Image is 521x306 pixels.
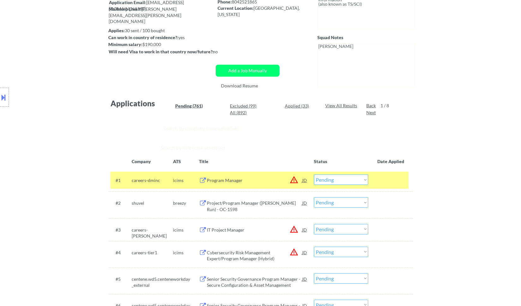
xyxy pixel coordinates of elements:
div: ATS [173,158,199,165]
div: Excluded (99) [230,103,261,109]
div: IT Project Manager [207,227,302,233]
div: $190,000 [108,41,213,48]
div: [GEOGRAPHIC_DATA], [US_STATE] [218,5,307,17]
div: #5 [116,276,127,282]
div: careers-[PERSON_NAME] [132,227,173,239]
div: shuvel [132,200,173,206]
strong: Mailslurp Email: [109,6,141,12]
div: All (892) [230,109,261,116]
div: Company [132,158,173,165]
input: Search by title (case sensitive) [157,140,307,155]
button: warning_amber [290,225,298,234]
div: Back [366,103,376,109]
div: centene.wd5.centene_external [132,276,173,288]
div: Applications [111,100,173,107]
div: JD [302,247,308,258]
div: Pending (761) [175,103,207,109]
strong: Will need Visa to work in that country now/future?: [109,49,214,54]
div: Status [314,156,368,167]
div: Project/Program Manager ([PERSON_NAME] Run) - OC-1598 [207,200,302,212]
div: icims [173,177,199,184]
div: workday [173,276,199,282]
strong: Can work in country of residence?: [108,35,178,40]
div: breezy [173,200,199,206]
div: #1 [116,177,127,184]
div: [PERSON_NAME][EMAIL_ADDRESS][PERSON_NAME][DOMAIN_NAME] [109,6,213,25]
div: JD [302,273,308,285]
div: 1 / 8 [380,103,395,109]
div: 30 sent / 100 bought [108,27,213,34]
button: Add a Job Manually [216,65,279,77]
div: Date Applied [377,158,405,165]
button: Download Resume [216,79,263,93]
strong: Current Location: [218,5,254,11]
div: no [213,49,231,55]
div: #4 [116,250,127,256]
div: Program Manager [207,177,302,184]
input: Search by company (case sensitive) [160,121,302,136]
div: View All Results [325,103,359,109]
div: careers-dminc [132,177,173,184]
div: Senior Security Governance Program Manager - Secure Configuration & Asset Management [207,276,302,288]
div: Next [366,109,376,116]
div: JD [302,197,308,209]
div: JD [302,174,308,186]
strong: Minimum salary: [108,42,142,47]
div: Cybersecurity Risk Management Expert/Program Manager (Hybrid) [207,250,302,262]
div: careers-tier1 [132,250,173,256]
div: Squad Notes [317,34,415,41]
div: #3 [116,227,127,233]
div: icims [173,227,199,233]
div: yes [108,34,212,41]
div: #2 [116,200,127,206]
button: warning_amber [290,248,298,256]
div: icims [173,250,199,256]
div: Title [199,158,308,165]
strong: Applies: [108,28,125,33]
div: JD [302,224,308,235]
button: warning_amber [290,175,298,184]
div: Applied (33) [285,103,316,109]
